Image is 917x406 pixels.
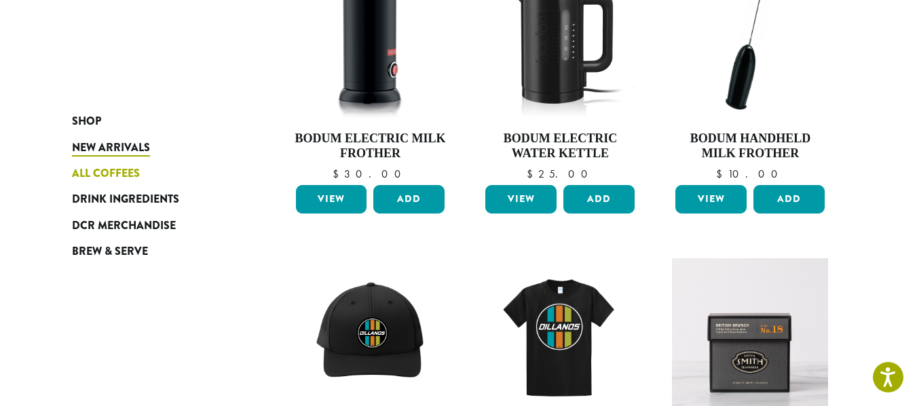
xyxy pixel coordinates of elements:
[72,134,235,160] a: New Arrivals
[72,239,235,264] a: Brew & Serve
[296,185,367,214] a: View
[716,167,728,181] span: $
[482,131,638,161] h4: Bodum Electric Water Kettle
[563,185,635,214] button: Add
[72,165,140,182] span: All Coffees
[527,167,538,181] span: $
[675,185,747,214] a: View
[293,131,449,161] h4: Bodum Electric Milk Frother
[72,191,179,208] span: Drink Ingredients
[333,167,407,181] bdi: 30.00
[72,113,101,130] span: Shop
[72,108,235,134] a: Shop
[373,185,445,214] button: Add
[753,185,825,214] button: Add
[672,131,828,161] h4: Bodum Handheld Milk Frother
[72,218,176,235] span: DCR Merchandise
[72,140,150,157] span: New Arrivals
[72,161,235,186] a: All Coffees
[716,167,784,181] bdi: 10.00
[527,167,594,181] bdi: 25.00
[72,243,148,260] span: Brew & Serve
[485,185,557,214] a: View
[72,213,235,239] a: DCR Merchandise
[72,186,235,212] a: Drink Ingredients
[333,167,344,181] span: $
